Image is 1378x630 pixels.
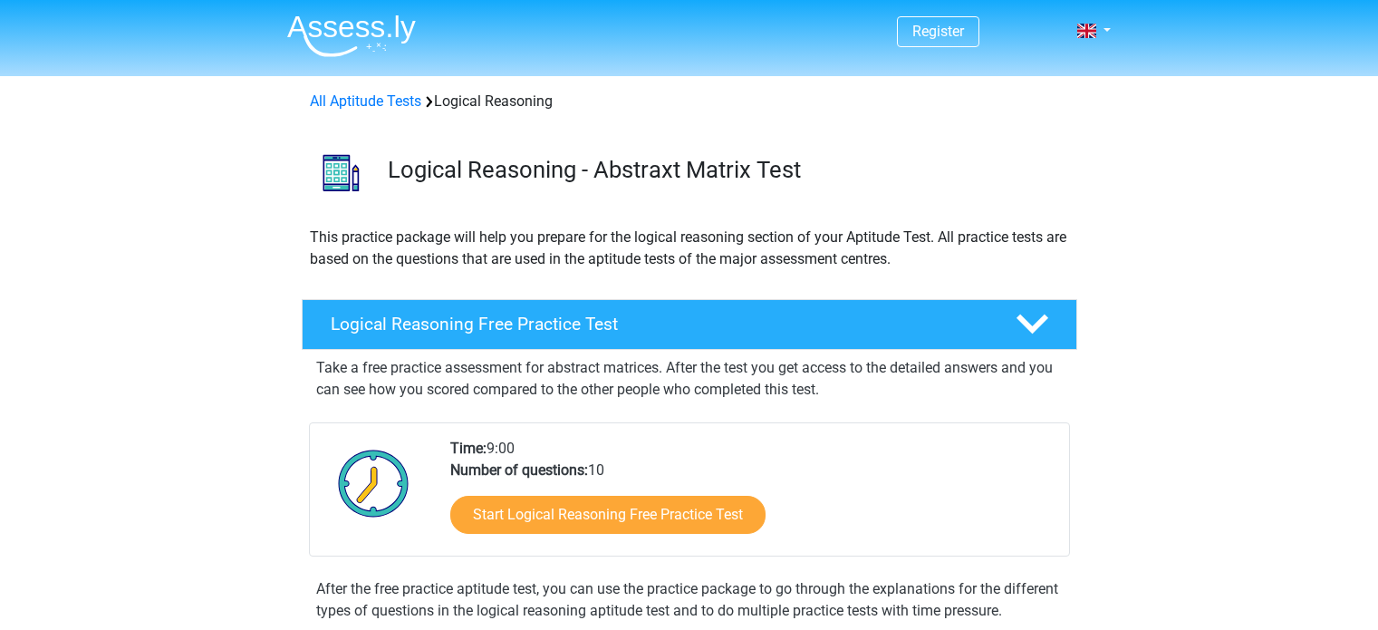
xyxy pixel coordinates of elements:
[310,92,421,110] a: All Aptitude Tests
[331,314,987,334] h4: Logical Reasoning Free Practice Test
[310,227,1069,270] p: This practice package will help you prepare for the logical reasoning section of your Aptitude Te...
[388,156,1063,184] h3: Logical Reasoning - Abstraxt Matrix Test
[309,578,1070,622] div: After the free practice aptitude test, you can use the practice package to go through the explana...
[450,496,766,534] a: Start Logical Reasoning Free Practice Test
[294,299,1084,350] a: Logical Reasoning Free Practice Test
[303,134,380,211] img: logical reasoning
[450,440,487,457] b: Time:
[450,461,588,479] b: Number of questions:
[437,438,1068,556] div: 9:00 10
[328,438,419,528] img: Clock
[303,91,1076,112] div: Logical Reasoning
[316,357,1063,401] p: Take a free practice assessment for abstract matrices. After the test you get access to the detai...
[287,15,416,57] img: Assessly
[912,23,964,40] a: Register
